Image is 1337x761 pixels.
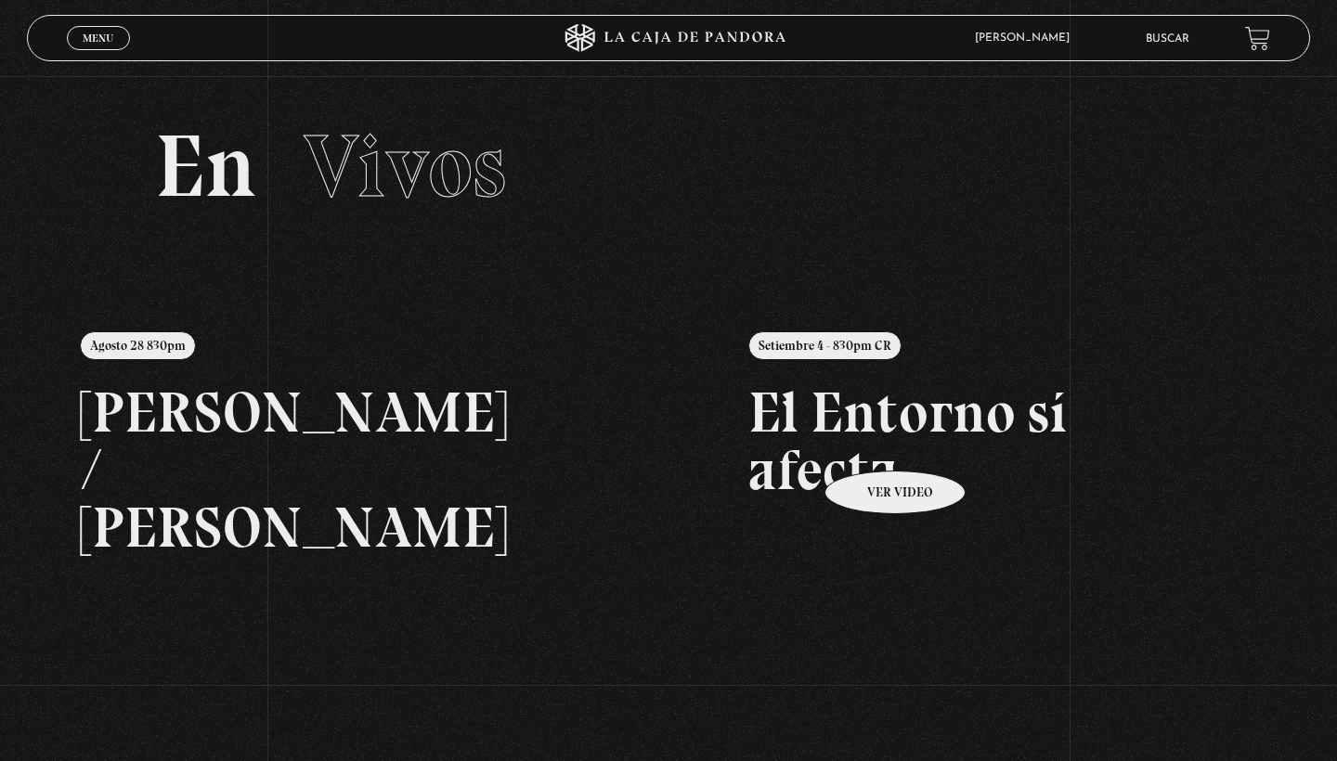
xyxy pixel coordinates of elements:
h2: En [155,123,1182,211]
span: Vivos [304,113,506,219]
a: View your shopping cart [1245,26,1270,51]
a: Buscar [1146,33,1189,45]
span: Cerrar [77,48,121,61]
span: [PERSON_NAME] [966,32,1088,44]
span: Menu [83,32,113,44]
